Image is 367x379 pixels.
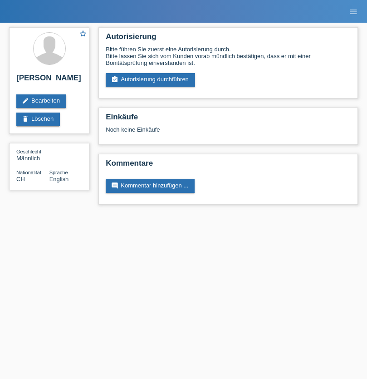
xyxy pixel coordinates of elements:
[16,74,82,87] h2: [PERSON_NAME]
[106,179,195,193] a: commentKommentar hinzufügen ...
[79,30,87,38] i: star_border
[16,176,25,182] span: Schweiz
[111,182,118,189] i: comment
[16,148,49,162] div: Männlich
[349,7,358,16] i: menu
[49,170,68,175] span: Sprache
[106,73,195,87] a: assignment_turned_inAutorisierung durchführen
[49,176,69,182] span: English
[22,115,29,123] i: delete
[16,149,41,154] span: Geschlecht
[79,30,87,39] a: star_border
[16,170,41,175] span: Nationalität
[16,113,60,126] a: deleteLöschen
[106,46,351,66] div: Bitte führen Sie zuerst eine Autorisierung durch. Bitte lassen Sie sich vom Kunden vorab mündlich...
[106,159,351,172] h2: Kommentare
[16,94,66,108] a: editBearbeiten
[106,126,351,140] div: Noch keine Einkäufe
[106,113,351,126] h2: Einkäufe
[111,76,118,83] i: assignment_turned_in
[106,32,351,46] h2: Autorisierung
[344,9,362,14] a: menu
[22,97,29,104] i: edit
